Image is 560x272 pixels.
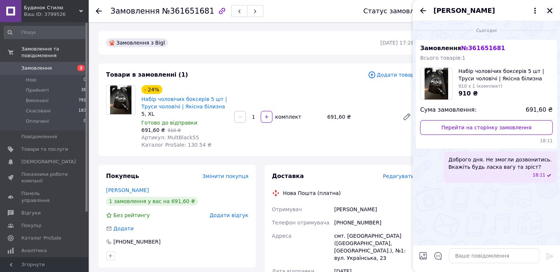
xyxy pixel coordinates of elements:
span: Отримувач [272,206,302,212]
span: Доброго дня. Не змогли дозвонитись. Вкажіть будь ласка вагу та зріст? [448,156,553,171]
span: Телефон отримувача [272,220,330,226]
span: Будинок Стилю [24,4,79,11]
span: 38 [81,87,86,94]
button: Закрити [545,6,554,15]
div: Повернутися назад [96,7,102,15]
span: 0 [84,118,86,125]
div: Нова Пошта (платна) [281,189,343,197]
span: Оплачені [26,118,49,125]
span: Додати товар [368,71,414,79]
span: Замовлення [110,7,160,15]
span: Всього товарів: 1 [420,55,465,61]
span: Виконані [26,97,49,104]
div: [PHONE_NUMBER] [333,216,416,229]
div: - 24% [141,85,162,94]
a: Набір чоловічих боксерів 5 шт | Труси чоловічі | Якісна білизна [141,96,227,109]
span: Змінити покупця [202,173,249,179]
div: 12.09.2025 [416,27,557,34]
span: 910 x 1 (комплект) [458,84,502,89]
span: Аналітика [21,247,47,254]
span: Товари та послуги [21,146,68,153]
span: Адреса [272,233,292,239]
a: [PERSON_NAME] [106,187,149,193]
div: Статус замовлення [363,7,431,15]
div: смт. [GEOGRAPHIC_DATA] ([GEOGRAPHIC_DATA], [GEOGRAPHIC_DATA].), №1: вул. Українська, 23 [333,229,416,265]
span: Покупці [21,222,41,229]
span: № 361651681 [461,45,505,52]
div: 5, XL [141,110,228,118]
div: [PERSON_NAME] [333,203,416,216]
span: 781 [78,97,86,104]
a: Перейти на сторінку замовлення [420,120,553,135]
span: 0 [84,77,86,83]
span: Набір чоловічих боксерів 5 шт | Труси чоловічі | Якісна білизна [458,67,553,82]
span: [PERSON_NAME] [433,6,495,15]
span: Скасовані [26,108,51,114]
div: Замовлення з Bigl [106,38,168,47]
span: Панель управління [21,190,68,203]
span: 910 ₴ [168,128,181,133]
span: Артикул: MultBlack55 [141,135,199,140]
button: [PERSON_NAME] [433,6,539,15]
span: Редагувати [383,173,414,179]
span: Покупець [106,172,139,179]
span: Нові [26,77,36,83]
span: 910 ₴ [458,90,478,97]
span: Готово до відправки [141,120,197,126]
span: 691,60 ₴ [526,106,553,114]
span: Відгуки [21,210,40,216]
a: Редагувати [399,109,414,124]
span: Сьогодні [473,28,500,34]
div: 691,60 ₴ [324,112,397,122]
span: [DEMOGRAPHIC_DATA] [21,158,76,165]
span: Прийняті [26,87,49,94]
div: [PHONE_NUMBER] [113,238,161,245]
img: Набір чоловічих боксерів 5 шт | Труси чоловічі | Якісна білизна [110,86,132,114]
span: Без рейтингу [113,212,150,218]
span: 18:11 12.09.2025 [532,172,545,178]
span: Показники роботи компанії [21,171,68,184]
input: Пошук [4,26,87,39]
span: Сума замовлення: [420,106,476,114]
span: Замовлення [21,65,52,72]
span: №361651681 [162,7,214,15]
span: Доставка [272,172,304,179]
span: Замовлення [420,45,505,52]
div: 1 замовлення у вас на 691,60 ₴ [106,197,198,206]
span: Замовлення та повідомлення [21,46,88,59]
div: Ваш ID: 3799526 [24,11,88,18]
span: 183 [78,108,86,114]
time: [DATE] 17:28 [380,40,414,46]
span: Каталог ProSale: 130.54 ₴ [141,142,211,148]
span: Додати [113,226,134,231]
button: Назад [419,6,427,15]
img: 6724518233_w100_h100_nabir-cholovichih-bokseriv.jpg [425,68,448,100]
span: Каталог ProSale [21,235,61,241]
button: Відкрити шаблони відповідей [433,251,443,261]
span: 18:11 12.09.2025 [420,138,553,144]
span: Повідомлення [21,133,57,140]
div: комплект [273,113,302,121]
span: 2 [77,65,85,71]
span: Товари в замовленні (1) [106,71,188,78]
span: Додати відгук [209,212,248,218]
span: 691,60 ₴ [141,127,165,133]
